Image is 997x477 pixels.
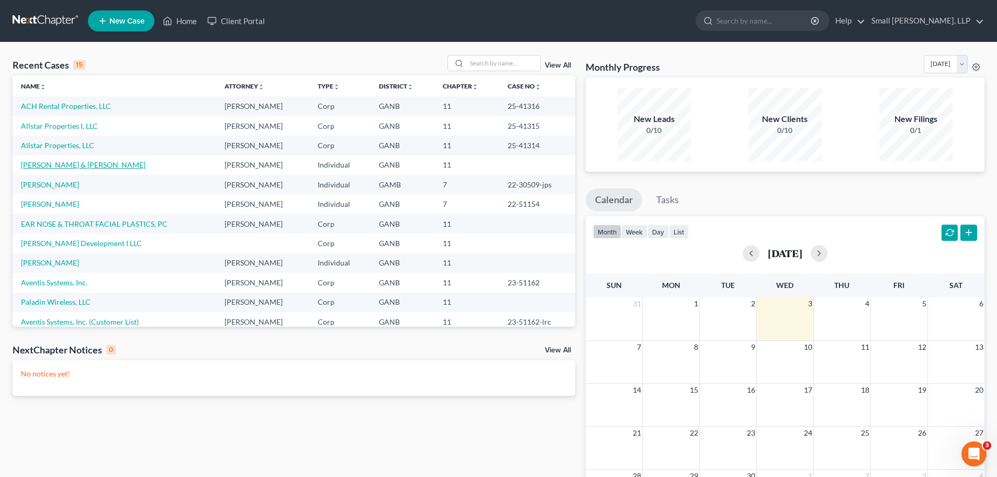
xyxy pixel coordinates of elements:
a: Paladin Wireless, LLC [21,297,91,306]
td: 23-51162 [499,273,575,292]
span: 26 [917,427,927,439]
span: 16 [746,384,756,396]
a: ACH Rental Properties, LLC [21,102,111,110]
button: week [621,225,647,239]
div: 0/10 [618,125,691,136]
span: 18 [860,384,870,396]
i: unfold_more [258,84,264,90]
iframe: Intercom live chat [961,441,987,467]
a: Small [PERSON_NAME], LLP [866,12,984,30]
a: Client Portal [202,12,270,30]
span: 21 [632,427,642,439]
a: View All [545,347,571,354]
i: unfold_more [333,84,340,90]
td: Individual [309,156,371,175]
td: GANB [371,156,434,175]
div: 15 [73,60,85,70]
td: 25-41316 [499,96,575,116]
td: Corp [309,214,371,234]
td: 25-41314 [499,136,575,155]
td: GANB [371,312,434,331]
span: New Case [109,17,144,25]
span: Thu [834,281,849,290]
h3: Monthly Progress [586,61,660,73]
td: 7 [434,175,500,194]
input: Search by name... [716,11,812,30]
td: Individual [309,253,371,273]
a: [PERSON_NAME] Development I LLC [21,239,142,248]
td: 11 [434,312,500,331]
h2: [DATE] [768,248,802,259]
span: 25 [860,427,870,439]
span: 17 [803,384,813,396]
span: 11 [860,341,870,353]
span: 22 [689,427,699,439]
span: 19 [917,384,927,396]
span: 6 [978,297,984,310]
span: 3 [807,297,813,310]
span: Wed [776,281,793,290]
span: 8 [693,341,699,353]
div: 0 [106,345,116,354]
a: Help [830,12,865,30]
td: 11 [434,293,500,312]
td: Corp [309,234,371,253]
td: 22-51154 [499,194,575,214]
span: 14 [632,384,642,396]
td: GANB [371,194,434,214]
td: GANB [371,136,434,155]
a: [PERSON_NAME] [21,258,79,267]
td: GANB [371,234,434,253]
a: [PERSON_NAME] [21,180,79,189]
span: 24 [803,427,813,439]
div: New Filings [879,113,953,125]
span: 31 [632,297,642,310]
td: 25-41315 [499,116,575,136]
i: unfold_more [535,84,541,90]
td: GANB [371,116,434,136]
td: Corp [309,312,371,331]
td: [PERSON_NAME] [216,312,309,331]
td: [PERSON_NAME] [216,194,309,214]
td: [PERSON_NAME] [216,156,309,175]
a: Nameunfold_more [21,82,46,90]
td: [PERSON_NAME] [216,253,309,273]
a: Calendar [586,188,642,212]
td: [PERSON_NAME] [216,136,309,155]
span: 4 [864,297,870,310]
td: 11 [434,253,500,273]
button: day [647,225,669,239]
span: 23 [746,427,756,439]
td: GANB [371,293,434,312]
div: NextChapter Notices [13,343,116,356]
span: Fri [893,281,904,290]
td: Individual [309,194,371,214]
a: EAR NOSE & THROAT FACIAL PLASTICS, PC [21,219,167,228]
button: month [593,225,621,239]
div: New Clients [748,113,822,125]
td: Corp [309,293,371,312]
td: GANB [371,273,434,292]
span: 10 [803,341,813,353]
a: [PERSON_NAME] & [PERSON_NAME] [21,160,145,169]
a: Attorneyunfold_more [225,82,264,90]
a: Chapterunfold_more [443,82,478,90]
div: 0/1 [879,125,953,136]
td: Individual [309,175,371,194]
a: View All [545,62,571,69]
td: 7 [434,194,500,214]
div: 0/10 [748,125,822,136]
span: Mon [662,281,680,290]
button: list [669,225,689,239]
td: 11 [434,116,500,136]
td: GANB [371,96,434,116]
i: unfold_more [407,84,413,90]
span: 1 [693,297,699,310]
a: Case Nounfold_more [508,82,541,90]
td: 11 [434,234,500,253]
a: Home [158,12,202,30]
span: 13 [974,341,984,353]
span: Sat [949,281,962,290]
i: unfold_more [472,84,478,90]
span: 2 [750,297,756,310]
